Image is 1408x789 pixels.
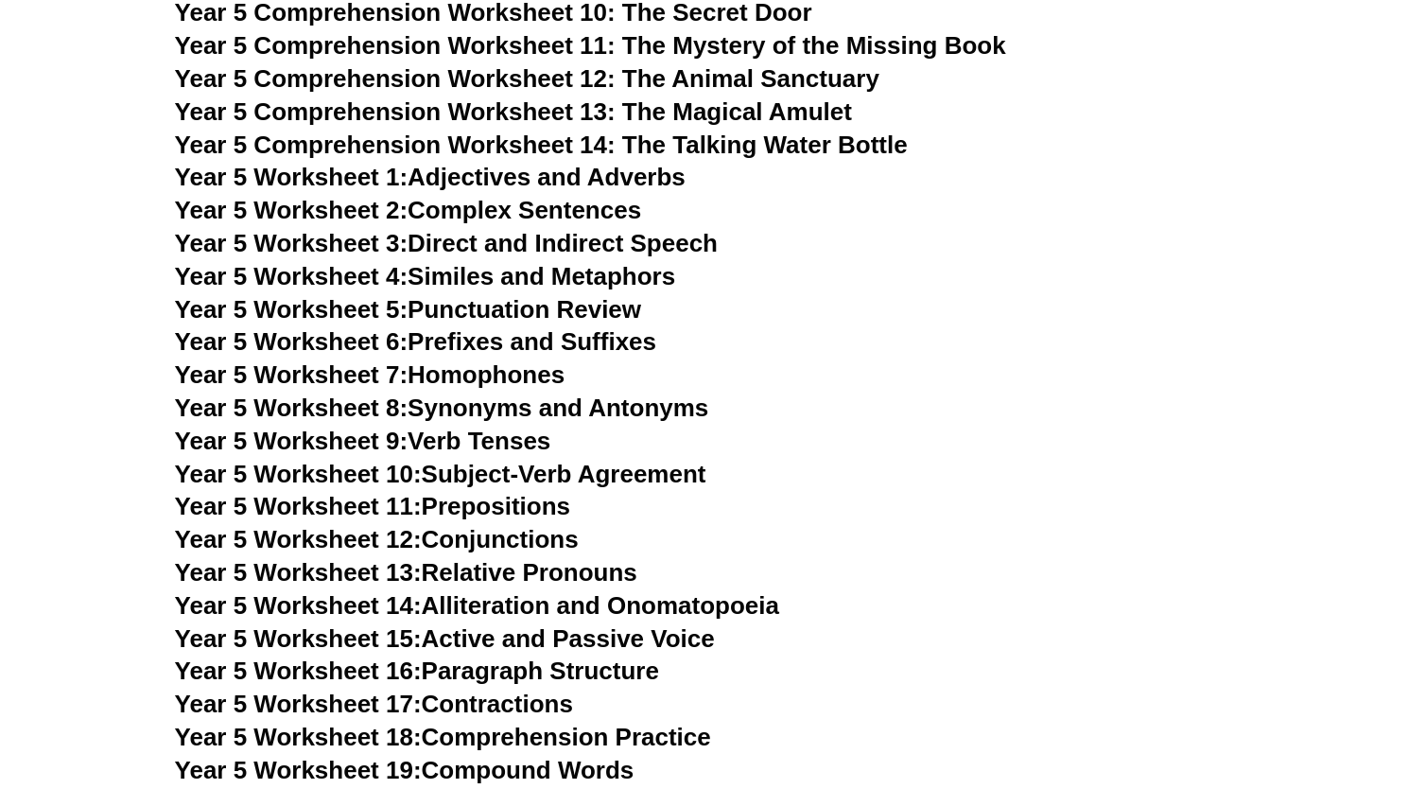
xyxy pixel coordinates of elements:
a: Year 5 Worksheet 13:Relative Pronouns [175,558,637,587]
span: Year 5 Worksheet 18: [175,723,422,751]
a: Year 5 Worksheet 18:Comprehension Practice [175,723,711,751]
a: Year 5 Worksheet 2:Complex Sentences [175,196,641,224]
a: Year 5 Comprehension Worksheet 12: The Animal Sanctuary [175,64,879,93]
span: Year 5 Worksheet 17: [175,690,422,718]
a: Year 5 Worksheet 16:Paragraph Structure [175,657,659,685]
span: Year 5 Worksheet 3: [175,229,408,257]
span: Year 5 Worksheet 5: [175,295,408,324]
span: Year 5 Worksheet 15: [175,624,422,653]
a: Year 5 Worksheet 12:Conjunctions [175,525,579,553]
a: Year 5 Comprehension Worksheet 11: The Mystery of the Missing Book [175,31,1006,60]
iframe: Chat Widget [1093,575,1408,789]
a: Year 5 Worksheet 17:Contractions [175,690,573,718]
a: Year 5 Worksheet 8:Synonyms and Antonyms [175,394,709,422]
a: Year 5 Worksheet 15:Active and Passive Voice [175,624,715,653]
a: Year 5 Worksheet 10:Subject-Verb Agreement [175,460,706,488]
a: Year 5 Worksheet 6:Prefixes and Suffixes [175,327,656,356]
span: Year 5 Worksheet 11: [175,492,422,520]
span: Year 5 Worksheet 7: [175,360,408,389]
span: Year 5 Worksheet 4: [175,262,408,290]
a: Year 5 Comprehension Worksheet 14: The Talking Water Bottle [175,131,908,159]
a: Year 5 Worksheet 19:Compound Words [175,756,634,784]
a: Year 5 Worksheet 5:Punctuation Review [175,295,641,324]
a: Year 5 Worksheet 11:Prepositions [175,492,570,520]
a: Year 5 Worksheet 4:Similes and Metaphors [175,262,676,290]
a: Year 5 Worksheet 3:Direct and Indirect Speech [175,229,718,257]
span: Year 5 Worksheet 8: [175,394,408,422]
span: Year 5 Worksheet 19: [175,756,422,784]
span: Year 5 Worksheet 1: [175,163,408,191]
span: Year 5 Worksheet 10: [175,460,422,488]
a: Year 5 Worksheet 14:Alliteration and Onomatopoeia [175,591,779,620]
a: Year 5 Worksheet 7:Homophones [175,360,565,389]
span: Year 5 Worksheet 12: [175,525,422,553]
a: Year 5 Worksheet 1:Adjectives and Adverbs [175,163,686,191]
span: Year 5 Worksheet 2: [175,196,408,224]
span: Year 5 Worksheet 6: [175,327,408,356]
span: Year 5 Worksheet 13: [175,558,422,587]
a: Year 5 Comprehension Worksheet 13: The Magical Amulet [175,97,852,126]
span: Year 5 Worksheet 14: [175,591,422,620]
a: Year 5 Worksheet 9:Verb Tenses [175,427,551,455]
span: Year 5 Worksheet 9: [175,427,408,455]
span: Year 5 Worksheet 16: [175,657,422,685]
